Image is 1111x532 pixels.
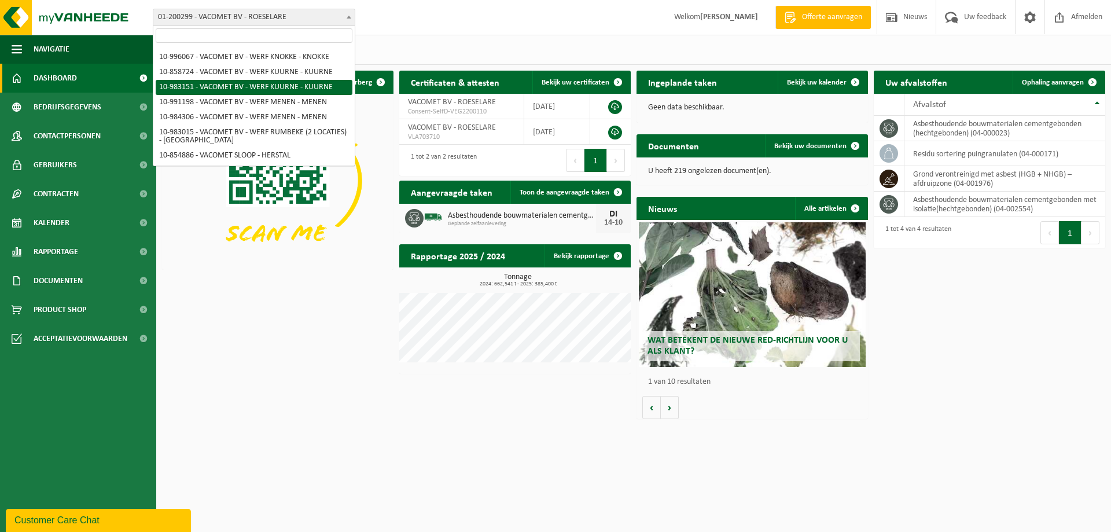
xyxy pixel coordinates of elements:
[584,149,607,172] button: 1
[34,151,77,179] span: Gebruikers
[34,93,101,122] span: Bedrijfsgegevens
[787,79,847,86] span: Bekijk uw kalender
[448,211,596,221] span: Asbesthoudende bouwmaterialen cementgebonden (hechtgebonden)
[642,396,661,419] button: Vorige
[904,141,1105,166] td: residu sortering puingranulaten (04-000171)
[904,166,1105,192] td: grond verontreinigd met asbest (HGB + NHGB) – afdruipzone (04-001976)
[399,181,504,203] h2: Aangevraagde taken
[607,149,625,172] button: Next
[648,104,856,112] p: Geen data beschikbaar.
[153,9,355,25] span: 01-200299 - VACOMET BV - ROESELARE
[648,336,848,356] span: Wat betekent de nieuwe RED-richtlijn voor u als klant?
[34,64,77,93] span: Dashboard
[520,189,609,196] span: Toon de aangevraagde taken
[532,71,630,94] a: Bekijk uw certificaten
[524,94,590,119] td: [DATE]
[448,221,596,228] span: Geplande zelfaanlevering
[775,6,871,29] a: Offerte aanvragen
[639,222,866,367] a: Wat betekent de nieuwe RED-richtlijn voor u als klant?
[34,35,69,64] span: Navigatie
[162,94,393,267] img: Download de VHEPlus App
[156,65,352,80] li: 10-858724 - VACOMET BV - WERF KUURNE - KUURNE
[34,266,83,295] span: Documenten
[34,324,127,353] span: Acceptatievoorwaarden
[765,134,867,157] a: Bekijk uw documenten
[510,181,630,204] a: Toon de aangevraagde taken
[337,71,392,94] button: Verberg
[424,207,443,227] img: BL-SO-LV
[1040,221,1059,244] button: Previous
[1081,221,1099,244] button: Next
[566,149,584,172] button: Previous
[774,142,847,150] span: Bekijk uw documenten
[1022,79,1084,86] span: Ophaling aanvragen
[34,179,79,208] span: Contracten
[795,197,867,220] a: Alle artikelen
[153,9,355,26] span: 01-200299 - VACOMET BV - ROESELARE
[34,295,86,324] span: Product Shop
[156,110,352,125] li: 10-984306 - VACOMET BV - WERF MENEN - MENEN
[1059,221,1081,244] button: 1
[880,220,951,245] div: 1 tot 4 van 4 resultaten
[700,13,758,21] strong: [PERSON_NAME]
[347,79,372,86] span: Verberg
[904,116,1105,141] td: asbesthoudende bouwmaterialen cementgebonden (hechtgebonden) (04-000023)
[156,148,352,163] li: 10-854886 - VACOMET SLOOP - HERSTAL
[778,71,867,94] a: Bekijk uw kalender
[399,244,517,267] h2: Rapportage 2025 / 2024
[913,100,946,109] span: Afvalstof
[156,50,352,65] li: 10-996067 - VACOMET BV - WERF KNOKKE - KNOKKE
[661,396,679,419] button: Volgende
[637,197,689,219] h2: Nieuws
[34,237,78,266] span: Rapportage
[602,219,625,227] div: 14-10
[1013,71,1104,94] a: Ophaling aanvragen
[799,12,865,23] span: Offerte aanvragen
[408,98,496,107] span: VACOMET BV - ROESELARE
[408,123,496,132] span: VACOMET BV - ROESELARE
[542,79,609,86] span: Bekijk uw certificaten
[405,273,631,287] h3: Tonnage
[524,119,590,145] td: [DATE]
[156,95,352,110] li: 10-991198 - VACOMET BV - WERF MENEN - MENEN
[904,192,1105,217] td: asbesthoudende bouwmaterialen cementgebonden met isolatie(hechtgebonden) (04-002554)
[405,281,631,287] span: 2024: 662,541 t - 2025: 385,400 t
[156,80,352,95] li: 10-983151 - VACOMET BV - WERF KUURNE - KUURNE
[874,71,959,93] h2: Uw afvalstoffen
[648,378,862,386] p: 1 van 10 resultaten
[34,122,101,151] span: Contactpersonen
[408,133,515,142] span: VLA703710
[637,134,711,157] h2: Documenten
[156,125,352,148] li: 10-983015 - VACOMET BV - WERF RUMBEKE (2 LOCATIES) - [GEOGRAPHIC_DATA]
[399,71,511,93] h2: Certificaten & attesten
[408,107,515,116] span: Consent-SelfD-VEG2200110
[602,210,625,219] div: DI
[545,244,630,267] a: Bekijk rapportage
[637,71,729,93] h2: Ingeplande taken
[405,148,477,173] div: 1 tot 2 van 2 resultaten
[34,208,69,237] span: Kalender
[648,167,856,175] p: U heeft 219 ongelezen document(en).
[6,507,193,532] iframe: chat widget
